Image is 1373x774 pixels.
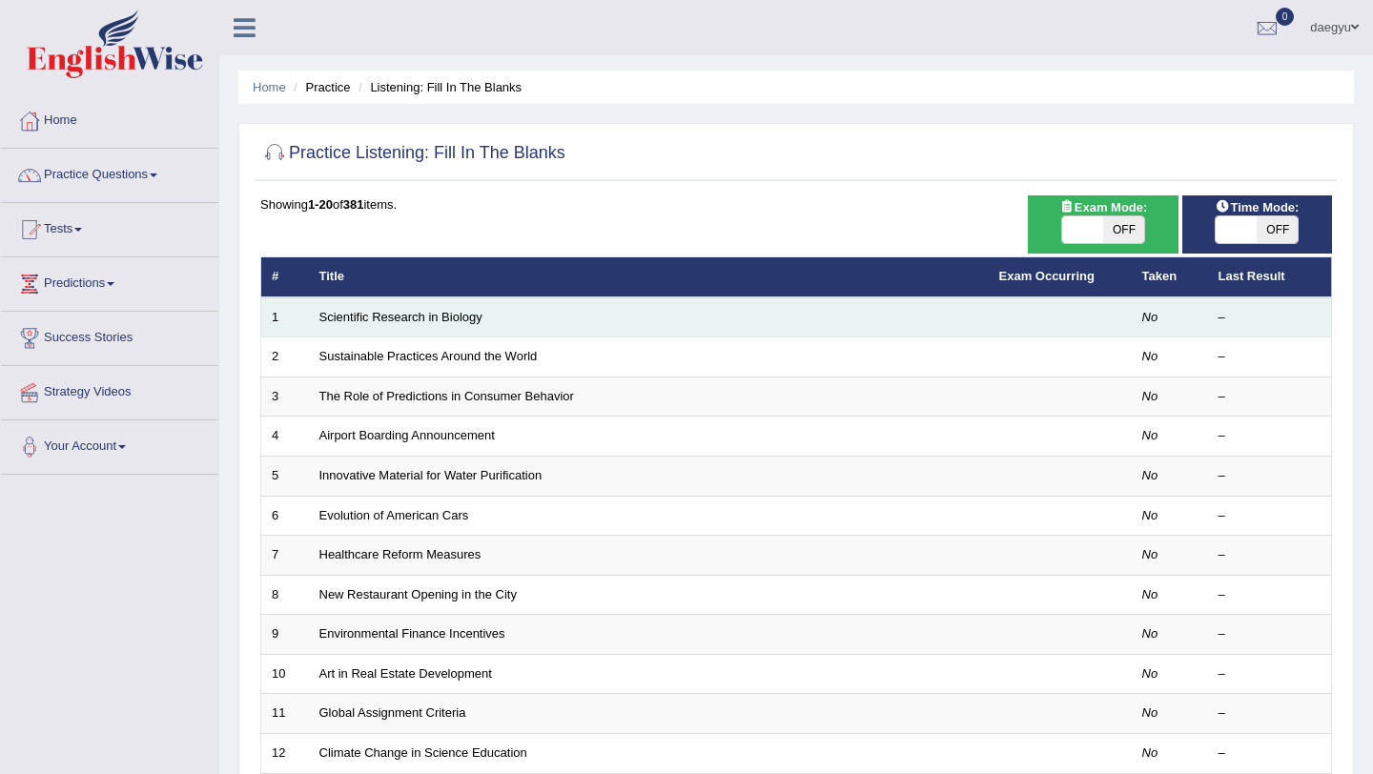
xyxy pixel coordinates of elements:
[319,745,527,760] a: Climate Change in Science Education
[1,366,218,414] a: Strategy Videos
[1,149,218,196] a: Practice Questions
[1142,547,1158,561] em: No
[261,536,309,576] td: 7
[261,377,309,417] td: 3
[261,654,309,694] td: 10
[319,468,543,482] a: Innovative Material for Water Purification
[354,78,522,96] li: Listening: Fill In The Blanks
[319,587,517,601] a: New Restaurant Opening in the City
[319,626,505,641] a: Environmental Finance Incentives
[1132,257,1208,297] th: Taken
[1142,310,1158,324] em: No
[1142,349,1158,363] em: No
[289,78,350,96] li: Practice
[1219,625,1322,643] div: –
[1,94,218,142] a: Home
[308,197,333,212] b: 1-20
[261,257,309,297] th: #
[319,428,495,442] a: Airport Boarding Announcement
[999,269,1095,283] a: Exam Occurring
[260,195,1332,214] div: Showing of items.
[1103,216,1144,243] span: OFF
[1219,744,1322,763] div: –
[1142,587,1158,601] em: No
[319,666,492,681] a: Art in Real Estate Development
[261,417,309,457] td: 4
[1219,704,1322,723] div: –
[1219,467,1322,485] div: –
[319,349,538,363] a: Sustainable Practices Around the World
[261,496,309,536] td: 6
[1142,745,1158,760] em: No
[261,457,309,497] td: 5
[261,297,309,337] td: 1
[1028,195,1178,254] div: Show exams occurring in exams
[261,337,309,377] td: 2
[1219,388,1322,406] div: –
[309,257,989,297] th: Title
[1219,586,1322,604] div: –
[1142,626,1158,641] em: No
[1,312,218,359] a: Success Stories
[1207,197,1306,217] span: Time Mode:
[253,80,286,94] a: Home
[261,694,309,734] td: 11
[319,508,469,522] a: Evolution of American Cars
[1142,468,1158,482] em: No
[1219,427,1322,445] div: –
[261,575,309,615] td: 8
[1142,705,1158,720] em: No
[1,203,218,251] a: Tests
[319,310,482,324] a: Scientific Research in Biology
[1142,508,1158,522] em: No
[319,547,482,561] a: Healthcare Reform Measures
[1052,197,1155,217] span: Exam Mode:
[261,615,309,655] td: 9
[260,139,565,168] h2: Practice Listening: Fill In The Blanks
[1142,389,1158,403] em: No
[261,733,309,773] td: 12
[1142,428,1158,442] em: No
[1,420,218,468] a: Your Account
[1219,546,1322,564] div: –
[1257,216,1298,243] span: OFF
[1219,309,1322,327] div: –
[1219,507,1322,525] div: –
[1,257,218,305] a: Predictions
[1142,666,1158,681] em: No
[1219,665,1322,683] div: –
[1219,348,1322,366] div: –
[319,705,466,720] a: Global Assignment Criteria
[319,389,574,403] a: The Role of Predictions in Consumer Behavior
[1208,257,1332,297] th: Last Result
[343,197,364,212] b: 381
[1276,8,1295,26] span: 0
